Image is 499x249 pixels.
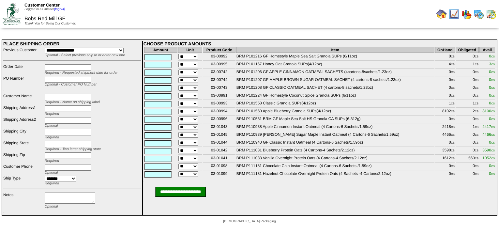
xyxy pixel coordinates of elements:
[482,124,495,129] span: 2417
[45,205,58,209] span: Optional
[203,132,235,139] td: 03-01045
[475,141,478,144] span: CS
[491,63,495,66] span: CS
[3,76,44,87] td: PO Number
[451,86,455,89] span: CS
[236,132,434,139] td: BRM P110939 [PERSON_NAME] Sugar Maple Instant Oatmeal (4 Cartons-6 Sachets/1.59oz)
[482,148,495,152] span: 3590
[475,63,478,66] span: CS
[489,62,495,66] span: 3
[203,77,235,84] td: 03-00744
[489,93,495,98] span: 0
[236,61,434,69] td: BRM P101167 Honey Oat Granola SUPs(4/12oz)
[435,47,455,53] th: OnHand
[236,171,434,178] td: BRM P111181 Hazelnut Chocolate Overnight Protein Oats (4 Sachets -4 Cartons/2.12oz)
[3,47,44,57] td: Previous Customer
[203,155,235,163] td: 03-01041
[456,69,479,76] td: 0
[451,141,455,144] span: CS
[3,105,44,116] td: Shipping Address1
[203,101,235,108] td: 03-00993
[451,149,455,152] span: CS
[435,101,455,108] td: 1
[489,171,495,176] span: 0
[491,173,495,176] span: CS
[236,93,434,100] td: BRM P101224 GF Homestyle Coconut Spice Granola SUPs (6/11oz)
[203,54,235,61] td: 03-00992
[203,108,235,116] td: 03-00994
[451,110,455,113] span: CS
[24,22,76,25] span: Thank You for Being Our Customer!
[435,108,455,116] td: 8102
[475,71,478,74] span: CS
[3,93,44,104] td: Customer Name
[203,85,235,92] td: 03-00743
[3,41,141,46] div: PLACE SHIPPING ORDER
[491,86,495,89] span: CS
[3,140,44,151] td: Shipping State
[491,157,495,160] span: CS
[456,124,479,131] td: 1
[45,181,59,185] span: Required
[435,69,455,76] td: 0
[491,55,495,58] span: CS
[203,140,235,147] td: 03-01044
[236,54,434,61] td: BRM P101216 GF Homestyle Maple Sea Salt Granola SUPs (6/11oz)
[236,140,434,147] td: BRM P110940 GF Classic Instant Oatmeal (4 Cartons-6 Sachets/1.59oz)
[482,156,495,160] span: 1052
[203,93,235,100] td: 03-00991
[236,116,434,123] td: BRM P110531 BRM GF Maple Sea Salt HS Granola CA SUPs (6-312g)
[491,71,495,74] span: CS
[456,155,479,163] td: 560
[489,54,495,58] span: 0
[456,148,479,155] td: 0
[236,85,434,92] td: BRM P101208 GF CLASSIC OATMEAL SACHET (4 cartons-8 sachets/1.23oz)
[482,132,495,137] span: 4466
[451,165,455,168] span: CS
[435,116,455,123] td: 0
[489,101,495,105] span: 0
[475,55,478,58] span: CS
[451,79,455,82] span: CS
[475,173,478,176] span: CS
[451,173,455,176] span: CS
[491,118,495,121] span: CS
[475,149,478,152] span: CS
[3,192,44,209] td: Notes
[54,8,65,11] a: (logout)
[45,83,97,86] span: Optional - Customer PO Number
[436,9,447,19] img: home.gif
[203,163,235,170] td: 03-01098
[475,133,478,136] span: CS
[489,70,495,74] span: 0
[456,85,479,92] td: 0
[203,47,235,53] th: Product Code
[24,3,60,8] span: Customer Center
[475,79,478,82] span: CS
[451,55,455,58] span: CS
[45,124,58,128] span: Optional
[236,77,434,84] td: BRM P101207 GF MAPLE BROWN SUGAR OATMEAL SACHET (4 cartons-8 sachets/1.23oz)
[475,94,478,97] span: CS
[491,79,495,82] span: CS
[489,163,495,168] span: 0
[451,71,455,74] span: CS
[144,47,177,53] th: Amount
[475,126,478,129] span: CS
[491,102,495,105] span: CS
[474,9,484,19] img: calendarprod.gif
[3,129,44,140] td: Shipping City
[236,148,434,155] td: BRM P111031 Blueberry Protein Oats (4 Cartons-4 Sachets/2.12oz)
[45,112,59,116] span: Required
[3,64,44,75] td: Order Date
[482,109,495,113] span: 8100
[456,116,479,123] td: 0
[491,133,495,136] span: CS
[3,117,44,128] td: Shipping Address2
[491,94,495,97] span: CS
[203,124,235,131] td: 03-01043
[475,86,478,89] span: CS
[236,155,434,163] td: BRM P111033 Vanilla Overnight Protein Oats (4 Cartons-4 Sachets/2.12oz)
[203,69,235,76] td: 03-00742
[435,163,455,170] td: 0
